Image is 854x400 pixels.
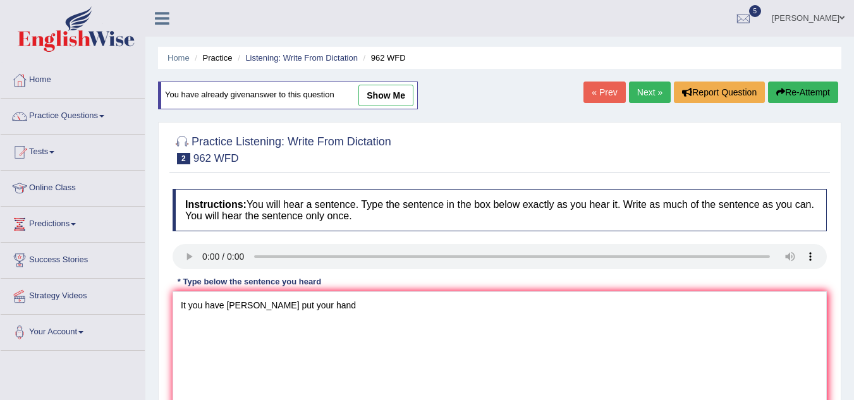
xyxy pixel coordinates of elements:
li: Practice [192,52,232,64]
a: Home [1,63,145,94]
div: * Type below the sentence you heard [173,276,326,288]
b: Instructions: [185,199,247,210]
a: Your Account [1,315,145,346]
a: Strategy Videos [1,279,145,310]
li: 962 WFD [360,52,406,64]
button: Re-Attempt [768,82,838,103]
a: Home [168,53,190,63]
a: « Prev [583,82,625,103]
a: Tests [1,135,145,166]
span: 5 [749,5,762,17]
a: Success Stories [1,243,145,274]
h2: Practice Listening: Write From Dictation [173,133,391,164]
a: Online Class [1,171,145,202]
a: show me [358,85,413,106]
small: 962 WFD [193,152,239,164]
h4: You will hear a sentence. Type the sentence in the box below exactly as you hear it. Write as muc... [173,189,827,231]
a: Practice Questions [1,99,145,130]
a: Next » [629,82,671,103]
a: Listening: Write From Dictation [245,53,358,63]
div: You have already given answer to this question [158,82,418,109]
button: Report Question [674,82,765,103]
a: Predictions [1,207,145,238]
span: 2 [177,153,190,164]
